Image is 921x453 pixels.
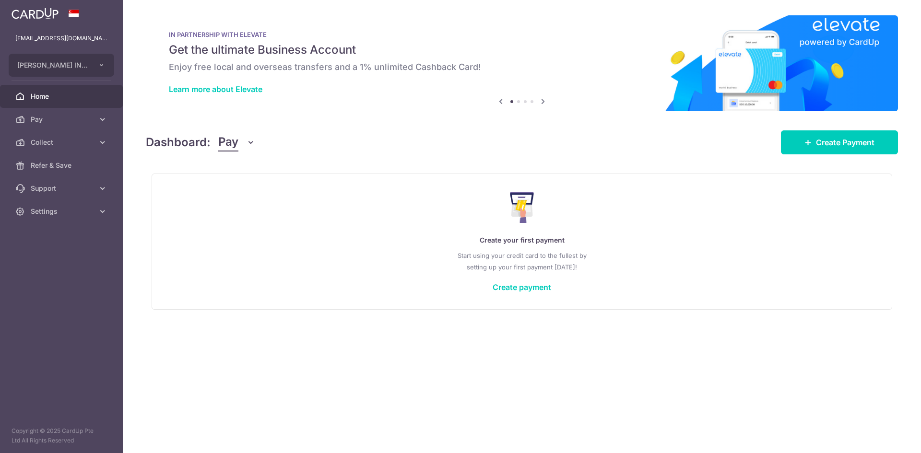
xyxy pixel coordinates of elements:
button: Pay [218,133,255,151]
img: Make Payment [510,192,534,223]
p: Create your first payment [171,234,873,246]
span: Create Payment [816,137,874,148]
a: Create payment [493,282,551,292]
span: Refer & Save [31,161,94,170]
span: Home [31,92,94,101]
h4: Dashboard: [146,134,211,151]
span: Settings [31,207,94,216]
a: Create Payment [781,130,898,154]
span: Pay [218,133,238,151]
span: Pay [31,115,94,124]
h5: Get the ultimate Business Account [169,42,875,58]
img: Renovation banner [146,15,898,111]
a: Learn more about Elevate [169,84,262,94]
h6: Enjoy free local and overseas transfers and a 1% unlimited Cashback Card! [169,61,875,73]
span: Collect [31,138,94,147]
span: Support [31,184,94,193]
p: [EMAIL_ADDRESS][DOMAIN_NAME] [15,34,107,43]
p: IN PARTNERSHIP WITH ELEVATE [169,31,875,38]
p: Start using your credit card to the fullest by setting up your first payment [DATE]! [171,250,873,273]
img: CardUp [12,8,59,19]
span: [PERSON_NAME] INTERIOR DESIGN PTE. LTD. [17,60,88,70]
button: [PERSON_NAME] INTERIOR DESIGN PTE. LTD. [9,54,114,77]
